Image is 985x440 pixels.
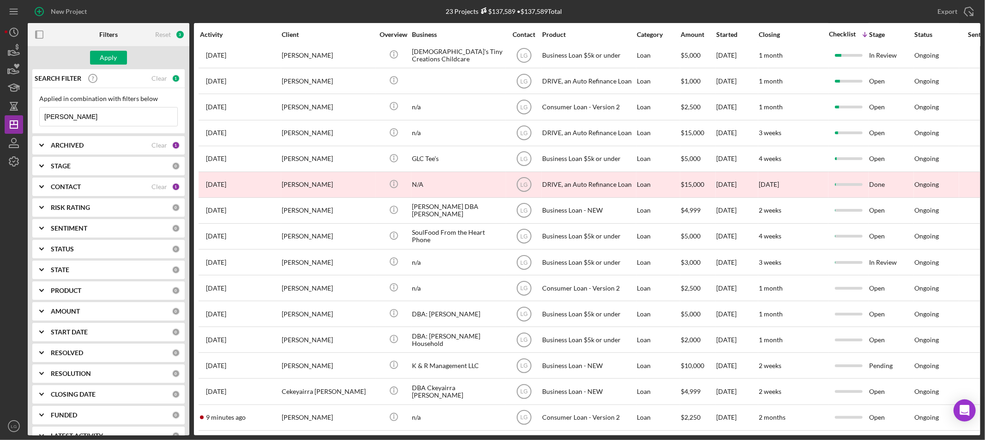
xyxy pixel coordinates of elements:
span: $10,000 [681,362,704,369]
div: DRIVE, an Auto Refinance Loan [542,172,635,197]
b: Filters [99,31,118,38]
div: [PERSON_NAME] [282,327,374,352]
div: [PERSON_NAME] [282,69,374,93]
b: PRODUCT [51,287,81,294]
div: Ongoing [914,103,939,111]
div: Open Intercom Messenger [954,399,976,422]
time: 2025-10-15 18:26 [206,414,246,421]
div: SoulFood From the Heart Phone [412,224,504,249]
div: Client [282,31,374,38]
div: 0 [172,411,180,419]
div: [DATE] [716,327,758,352]
time: 2025-10-07 00:27 [206,52,226,59]
div: [DATE] [716,276,758,300]
div: Loan [637,95,680,119]
time: 2025-09-29 17:23 [206,155,226,162]
div: Ongoing [914,77,939,85]
div: Consumer Loan - Version 2 [542,95,635,119]
time: 1 month [759,103,783,111]
div: [PERSON_NAME] [282,405,374,430]
div: Loan [637,43,680,67]
div: [PERSON_NAME] [282,302,374,326]
span: $3,000 [681,258,701,266]
div: Open [869,302,913,326]
div: [DATE] [716,172,758,197]
div: Category [637,31,680,38]
div: Ongoing [914,362,939,369]
div: [PERSON_NAME] [282,224,374,249]
div: [PERSON_NAME] DBA [PERSON_NAME] [412,198,504,223]
div: Ongoing [914,388,939,395]
div: DBA: [PERSON_NAME] Household [412,327,504,352]
time: 2025-09-12 15:29 [206,362,226,369]
div: Open [869,405,913,430]
b: FUNDED [51,411,77,419]
b: RESOLVED [51,349,83,357]
text: LG [520,363,527,369]
time: 3 weeks [759,129,781,137]
div: Applied in combination with filters below [39,95,178,102]
span: $5,000 [681,51,701,59]
div: Consumer Loan - Version 2 [542,405,635,430]
time: 2 weeks [759,206,781,214]
div: [PERSON_NAME] [282,95,374,119]
div: Loan [637,250,680,274]
div: [DATE] [716,379,758,404]
time: 2025-09-29 19:23 [206,232,226,240]
text: LG [520,311,527,317]
b: STAGE [51,162,71,170]
div: Status [914,31,959,38]
div: 0 [172,162,180,170]
div: 1 [172,183,180,191]
div: [DATE] [716,43,758,67]
div: 23 Projects • $137,589 Total [446,7,562,15]
div: Pending [869,353,913,378]
div: [DATE] [716,121,758,145]
div: [DATE] [716,250,758,274]
div: Open [869,379,913,404]
div: [PERSON_NAME] [282,172,374,197]
time: 2 weeks [759,362,781,369]
time: [DATE] [759,180,779,188]
div: Open [869,327,913,352]
div: Ongoing [914,232,939,240]
b: RESOLUTION [51,370,91,377]
div: Loan [637,121,680,145]
div: Open [869,147,913,171]
div: Open [869,95,913,119]
span: $5,000 [681,310,701,318]
button: Apply [90,51,127,65]
span: $4,999 [681,387,701,395]
text: LG [520,156,527,162]
div: [PERSON_NAME] [282,147,374,171]
div: 0 [172,245,180,253]
div: Activity [200,31,281,38]
div: DBA Ckeyairra [PERSON_NAME] [412,379,504,404]
time: 3 weeks [759,258,781,266]
span: $2,500 [681,103,701,111]
div: 0 [172,369,180,378]
div: 0 [172,349,180,357]
div: Open [869,121,913,145]
div: Ongoing [914,155,939,162]
div: Closing [759,31,828,38]
div: n/a [412,250,504,274]
span: $2,250 [681,413,701,421]
text: LG [520,259,527,266]
div: [DATE] [716,95,758,119]
div: 0 [172,307,180,315]
div: Loan [637,147,680,171]
div: 0 [172,390,180,398]
div: Loan [637,69,680,93]
div: [PERSON_NAME] [282,353,374,378]
div: 0 [172,286,180,295]
b: CONTACT [51,183,81,190]
div: [DATE] [716,147,758,171]
div: K & R Management LLC [412,353,504,378]
span: $4,999 [681,206,701,214]
span: $5,000 [681,232,701,240]
div: Loan [637,379,680,404]
div: Business Loan - NEW [542,379,635,404]
div: 3 [175,30,185,39]
div: [PERSON_NAME] [282,250,374,274]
